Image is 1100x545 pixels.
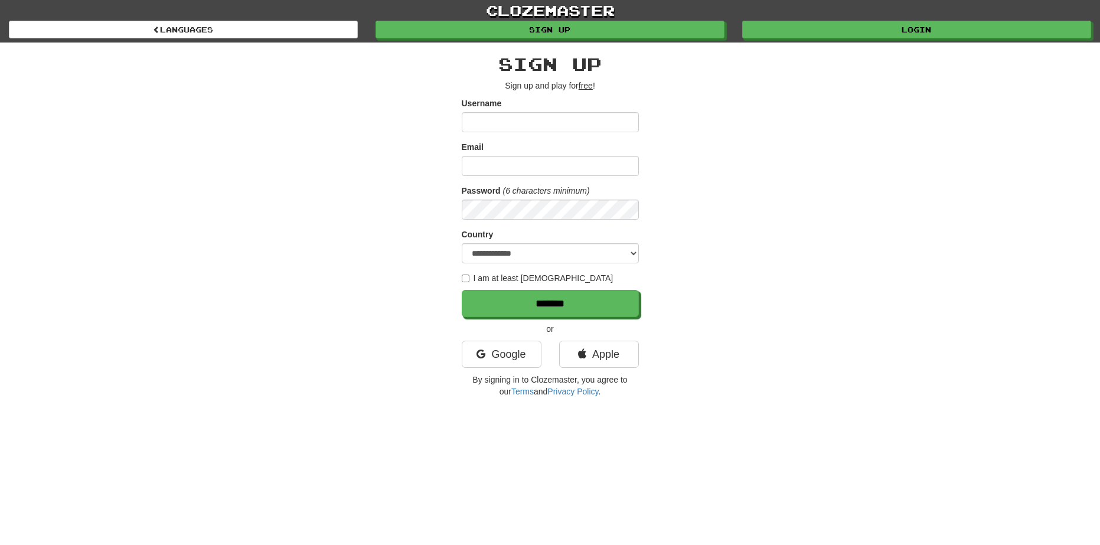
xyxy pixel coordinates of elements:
[462,80,639,92] p: Sign up and play for !
[376,21,724,38] a: Sign up
[9,21,358,38] a: Languages
[462,97,502,109] label: Username
[511,387,534,396] a: Terms
[579,81,593,90] u: free
[462,141,484,153] label: Email
[503,186,590,195] em: (6 characters minimum)
[462,323,639,335] p: or
[462,341,541,368] a: Google
[462,275,469,282] input: I am at least [DEMOGRAPHIC_DATA]
[462,185,501,197] label: Password
[559,341,639,368] a: Apple
[742,21,1091,38] a: Login
[462,229,494,240] label: Country
[462,374,639,397] p: By signing in to Clozemaster, you agree to our and .
[462,272,613,284] label: I am at least [DEMOGRAPHIC_DATA]
[462,54,639,74] h2: Sign up
[547,387,598,396] a: Privacy Policy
